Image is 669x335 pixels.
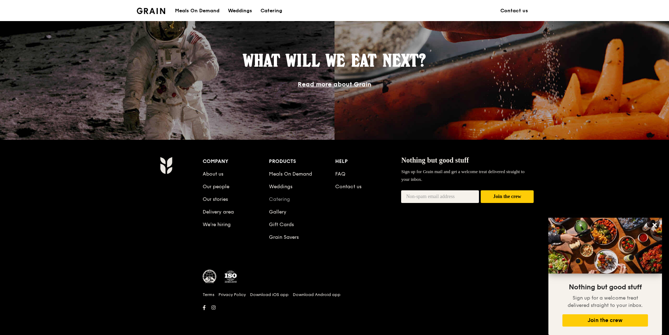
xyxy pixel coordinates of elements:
a: FAQ [335,171,345,177]
span: Sign up for Grain mail and get a welcome treat delivered straight to your inbox. [401,169,525,182]
a: Terms [203,292,214,297]
div: Help [335,157,401,166]
span: Nothing but good stuff [569,283,642,291]
a: Contact us [496,0,532,21]
a: Download iOS app [250,292,289,297]
img: ISO Certified [224,270,238,284]
a: Gift Cards [269,222,294,228]
a: Read more about Grain [298,80,371,88]
a: Catering [256,0,286,21]
div: Products [269,157,335,166]
a: Gallery [269,209,286,215]
img: Grain [160,157,172,174]
a: Our stories [203,196,228,202]
div: Catering [261,0,282,21]
a: Weddings [269,184,292,190]
div: Company [203,157,269,166]
a: Our people [203,184,229,190]
a: Privacy Policy [218,292,246,297]
span: Nothing but good stuff [401,156,469,164]
a: We’re hiring [203,222,231,228]
a: Delivery area [203,209,234,215]
h6: Revision [133,313,536,318]
div: Meals On Demand [175,0,219,21]
a: Grain Savers [269,234,299,240]
span: Sign up for a welcome treat delivered straight to your inbox. [568,295,643,308]
input: Non-spam email address [401,190,479,203]
button: Join the crew [481,190,534,203]
a: Weddings [224,0,256,21]
a: About us [203,171,223,177]
span: What will we eat next? [243,50,426,71]
a: Contact us [335,184,361,190]
a: Meals On Demand [269,171,312,177]
a: Download Android app [293,292,340,297]
a: Catering [269,196,290,202]
img: DSC07876-Edit02-Large.jpeg [548,218,662,274]
div: Weddings [228,0,252,21]
button: Join the crew [562,314,648,327]
img: MUIS Halal Certified [203,270,217,284]
img: Grain [137,8,165,14]
button: Close [649,219,660,231]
